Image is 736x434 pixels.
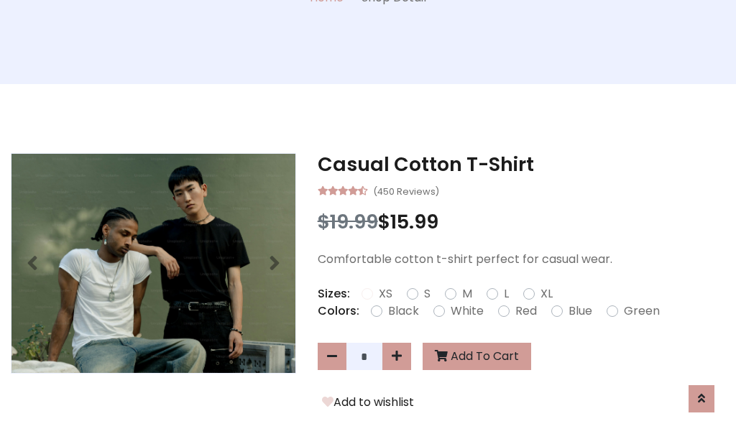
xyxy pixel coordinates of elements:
[379,285,392,303] label: XS
[318,153,725,176] h3: Casual Cotton T-Shirt
[318,211,725,234] h3: $
[515,303,537,320] label: Red
[424,285,431,303] label: S
[504,285,509,303] label: L
[318,208,378,235] span: $19.99
[462,285,472,303] label: M
[423,343,531,370] button: Add To Cart
[388,303,419,320] label: Black
[11,154,295,373] img: Image
[540,285,553,303] label: XL
[318,393,418,412] button: Add to wishlist
[373,182,439,199] small: (450 Reviews)
[390,208,438,235] span: 15.99
[451,303,484,320] label: White
[318,285,350,303] p: Sizes:
[624,303,660,320] label: Green
[318,251,725,268] p: Comfortable cotton t-shirt perfect for casual wear.
[569,303,592,320] label: Blue
[318,303,359,320] p: Colors:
